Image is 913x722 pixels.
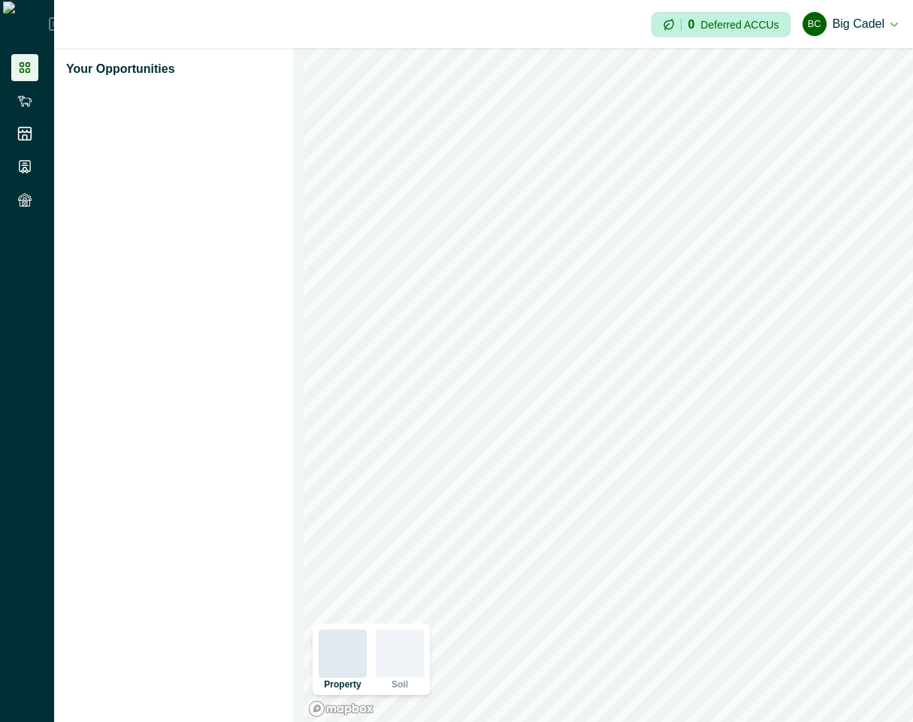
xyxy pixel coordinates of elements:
p: 0 [688,19,694,31]
p: Soil [392,680,408,689]
p: Deferred ACCUs [700,19,778,30]
p: Your Opportunities [66,60,175,78]
p: Property [324,680,361,689]
a: Mapbox logo [308,700,374,717]
button: Big CadelBig Cadel [803,6,898,42]
img: Logo [3,2,49,47]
